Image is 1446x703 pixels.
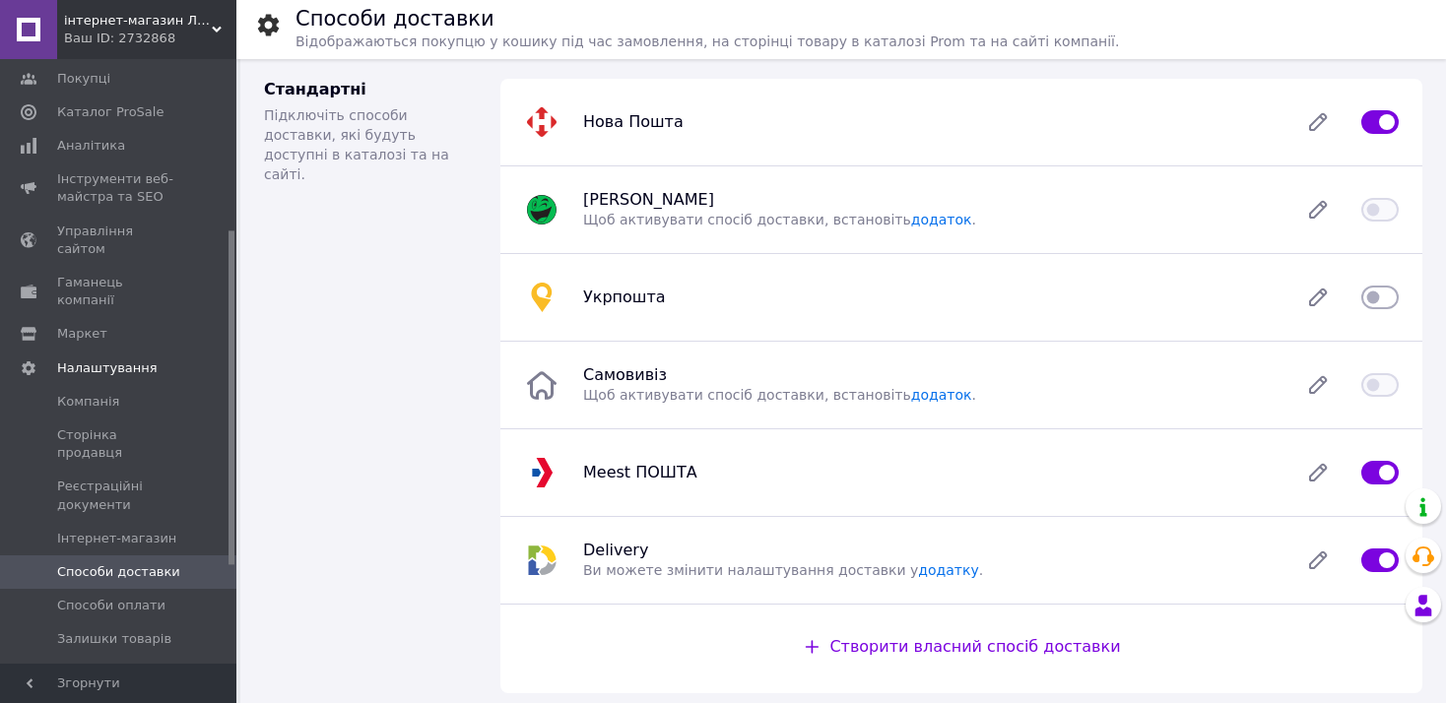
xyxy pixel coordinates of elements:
span: Укрпошта [583,288,666,306]
span: Маркет [57,325,107,343]
span: Покупці [57,70,110,88]
span: Delivery [583,541,648,559]
span: Створити власний спосіб доставки [829,637,1120,656]
h1: Способи доставки [296,7,494,31]
span: Інтернет-магазин [57,530,176,547]
a: додаток [911,387,972,403]
span: Стандартні [264,80,366,98]
span: Залишки товарів [57,630,171,648]
span: Нова Пошта [583,112,684,131]
span: Способи доставки [57,563,180,581]
div: Ваш ID: 2732868 [64,30,236,47]
a: додатку [918,562,978,578]
span: Аналітика [57,137,125,155]
span: Компанія [57,393,119,411]
span: Підключіть способи доставки, які будуть доступні в каталозі та на сайті. [264,107,449,182]
span: Щоб активувати спосіб доставки, встановіть . [583,387,976,403]
span: Налаштування [57,359,158,377]
span: Реєстраційні документи [57,478,182,513]
span: Сторінка продавця [57,426,182,462]
span: Управління сайтом [57,223,182,258]
span: Гаманець компанії [57,274,182,309]
span: інтернет-магазин ЛАТЕКСіКО [64,12,212,30]
span: Самовивіз [583,365,667,384]
span: Відображаються покупцю у кошику під час замовлення, на сторінці товару в каталозі Prom та на сайт... [296,33,1119,49]
a: додаток [911,212,972,227]
span: Способи оплати [57,597,165,614]
span: Ви можете змінити налаштування доставки у . [583,562,983,578]
span: Meest ПОШТА [583,463,697,481]
span: Щоб активувати спосіб доставки, встановіть . [583,212,976,227]
span: Інструменти веб-майстра та SEO [57,170,182,206]
span: Каталог ProSale [57,103,164,121]
span: [PERSON_NAME] [583,190,714,209]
